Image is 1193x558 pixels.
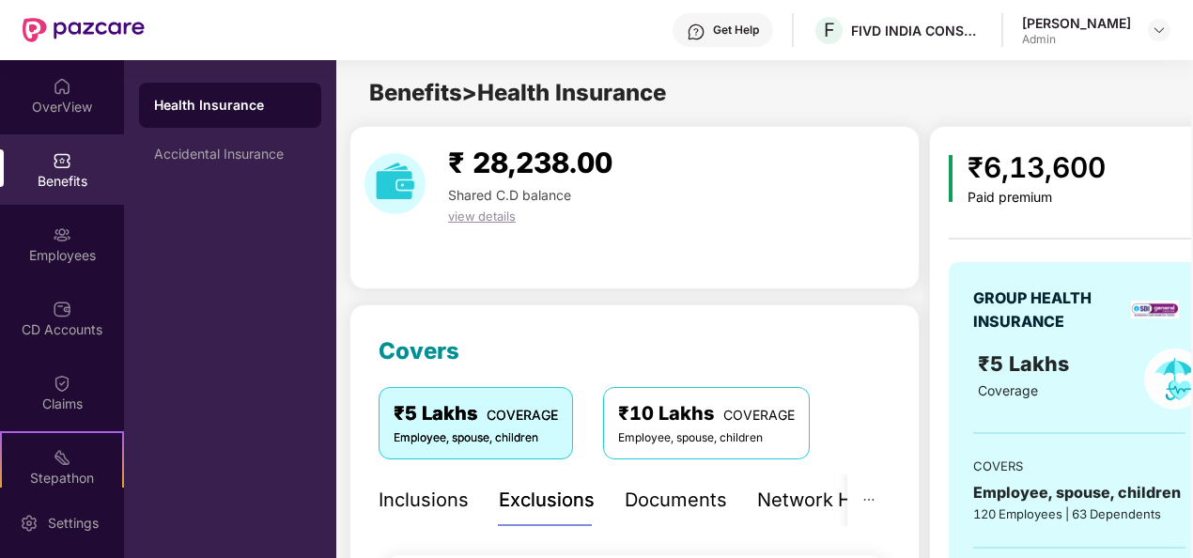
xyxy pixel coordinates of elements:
div: Exclusions [499,486,595,515]
img: svg+xml;base64,PHN2ZyBpZD0iRW1wbG95ZWVzIiB4bWxucz0iaHR0cDovL3d3dy53My5vcmcvMjAwMC9zdmciIHdpZHRoPS... [53,225,71,244]
div: FIVD INDIA CONSULTING PRIVATE LIMITED [851,22,983,39]
div: ₹5 Lakhs [394,399,558,428]
div: Stepathon [2,469,122,488]
div: Employee, spouse, children [973,481,1185,504]
img: svg+xml;base64,PHN2ZyBpZD0iU2V0dGluZy0yMHgyMCIgeG1sbnM9Imh0dHA6Ly93d3cudzMub3JnLzIwMDAvc3ZnIiB3aW... [20,514,39,533]
img: New Pazcare Logo [23,18,145,42]
span: COVERAGE [487,407,558,423]
div: Employee, spouse, children [394,429,558,447]
img: download [364,153,426,214]
div: Settings [42,514,104,533]
img: insurerLogo [1131,301,1179,318]
span: view details [448,209,516,224]
img: svg+xml;base64,PHN2ZyBpZD0iQ0RfQWNjb3VudHMiIGRhdGEtbmFtZT0iQ0QgQWNjb3VudHMiIHhtbG5zPSJodHRwOi8vd3... [53,300,71,318]
div: Network Hospitals [757,486,922,515]
span: ₹ 28,238.00 [448,146,612,179]
img: svg+xml;base64,PHN2ZyBpZD0iQ2xhaW0iIHhtbG5zPSJodHRwOi8vd3d3LnczLm9yZy8yMDAwL3N2ZyIgd2lkdGg9IjIwIi... [53,374,71,393]
span: COVERAGE [723,407,795,423]
div: COVERS [973,457,1185,475]
img: svg+xml;base64,PHN2ZyBpZD0iSG9tZSIgeG1sbnM9Imh0dHA6Ly93d3cudzMub3JnLzIwMDAvc3ZnIiB3aWR0aD0iMjAiIG... [53,77,71,96]
div: Accidental Insurance [154,147,306,162]
div: GROUP HEALTH INSURANCE [973,287,1125,333]
div: Admin [1022,32,1131,47]
span: Coverage [978,382,1038,398]
div: Employee, spouse, children [618,429,795,447]
div: Paid premium [968,190,1106,206]
button: ellipsis [847,474,891,526]
img: svg+xml;base64,PHN2ZyBpZD0iRHJvcGRvd24tMzJ4MzIiIHhtbG5zPSJodHRwOi8vd3d3LnczLm9yZy8yMDAwL3N2ZyIgd2... [1152,23,1167,38]
span: ellipsis [862,493,875,506]
div: ₹10 Lakhs [618,399,795,428]
div: Documents [625,486,727,515]
img: svg+xml;base64,PHN2ZyBpZD0iSGVscC0zMngzMiIgeG1sbnM9Imh0dHA6Ly93d3cudzMub3JnLzIwMDAvc3ZnIiB3aWR0aD... [687,23,705,41]
img: svg+xml;base64,PHN2ZyBpZD0iQmVuZWZpdHMiIHhtbG5zPSJodHRwOi8vd3d3LnczLm9yZy8yMDAwL3N2ZyIgd2lkdGg9Ij... [53,151,71,170]
span: Benefits > Health Insurance [369,79,666,106]
span: Covers [379,337,459,364]
div: ₹6,13,600 [968,146,1106,190]
div: [PERSON_NAME] [1022,14,1131,32]
img: icon [949,155,953,202]
span: Shared C.D balance [448,187,571,203]
div: 120 Employees | 63 Dependents [973,504,1185,523]
img: svg+xml;base64,PHN2ZyB4bWxucz0iaHR0cDovL3d3dy53My5vcmcvMjAwMC9zdmciIHdpZHRoPSIyMSIgaGVpZ2h0PSIyMC... [53,448,71,467]
span: F [824,19,835,41]
div: Health Insurance [154,96,306,115]
div: Get Help [713,23,759,38]
span: ₹5 Lakhs [978,351,1075,376]
div: Inclusions [379,486,469,515]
